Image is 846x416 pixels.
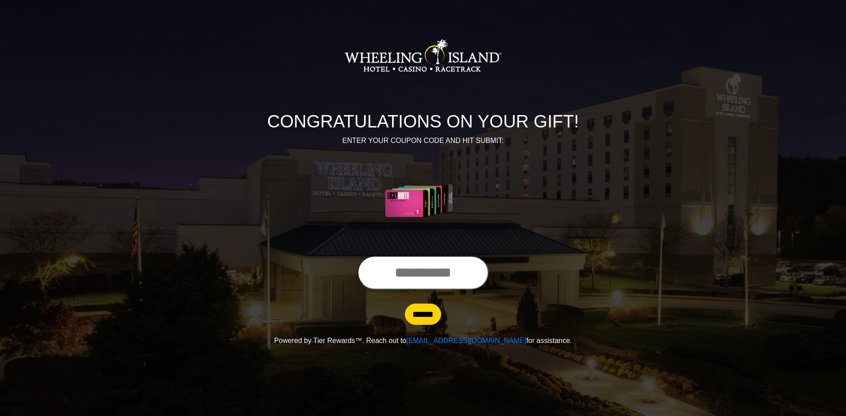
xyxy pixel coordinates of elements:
[364,157,482,245] img: Center Image
[177,111,669,132] h1: CONGRATULATIONS ON YOUR GIFT!
[344,12,502,100] img: Logo
[177,135,669,146] p: ENTER YOUR COUPON CODE AND HIT SUBMIT:
[274,337,572,344] span: Powered by Tier Rewards™. Reach out to for assistance.
[406,337,526,344] a: [EMAIL_ADDRESS][DOMAIN_NAME]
